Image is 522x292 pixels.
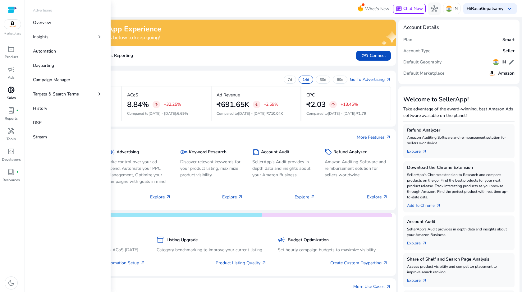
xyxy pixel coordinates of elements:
span: arrow_outward [386,77,391,82]
span: campaign [108,148,115,156]
span: arrow_outward [166,194,171,199]
h5: Account Audit [407,219,511,225]
h2: ₹691.65K [217,100,249,109]
h2: 8.84% [127,100,149,109]
span: What's New [365,3,389,14]
button: linkConnect [356,51,391,61]
p: DSP [33,119,42,126]
span: [DATE] - [DATE] [149,111,176,116]
span: dark_mode [7,279,15,287]
p: Ads [8,75,15,80]
span: ₹710.04K [267,111,283,116]
span: hub [431,5,438,12]
p: Insights [33,34,48,40]
p: Sales [7,95,16,101]
p: +32.25% [164,102,181,107]
span: arrow_outward [383,194,388,199]
h5: Listing Upgrade [167,238,198,243]
p: 7d [288,77,292,82]
span: arrow_outward [386,284,391,289]
span: inventory_2 [7,45,15,53]
button: chatChat Now [393,4,426,14]
span: Chat Now [403,6,423,12]
span: campaign [7,66,15,73]
a: Go To Advertisingarrow_outward [350,76,391,83]
h5: Account Audit [261,150,289,155]
span: handyman [7,127,15,135]
span: keyboard_arrow_down [506,5,513,12]
span: arrow_outward [140,260,145,265]
span: chevron_right [96,91,103,97]
a: Explorearrow_outward [407,146,432,155]
span: [DATE] - [DATE] [328,111,355,116]
span: donut_small [7,86,15,94]
span: chat [396,6,402,12]
span: ₹1.79 [356,111,366,116]
span: arrow_outward [383,260,388,265]
a: Explorearrow_outward [407,275,432,284]
a: Explorearrow_outward [407,238,432,246]
p: Stream [33,134,47,140]
p: +13.45% [341,102,358,107]
img: in.svg [446,6,452,12]
p: IN [453,3,458,14]
span: arrow_outward [436,203,441,208]
p: Compared to : [306,111,386,116]
a: Smart Automation Setup [90,260,145,266]
h5: Account Type [403,49,431,54]
p: Campaign Manager [33,76,70,83]
span: arrow_outward [262,260,267,265]
p: SellerApp's Audit provides in depth data and insights about your Amazon Business. [252,159,315,178]
p: Automation [33,48,56,54]
p: 14d [303,77,309,82]
span: book_4 [7,168,15,176]
span: inventory_2 [157,236,164,243]
span: arrow_outward [422,149,427,154]
a: More Featuresarrow_outward [357,134,391,141]
a: Create Custom Dayparting [330,260,388,266]
h5: Amazon [498,71,515,76]
span: arrow_outward [238,194,243,199]
img: amazon.svg [488,70,496,77]
span: link [361,52,369,59]
h5: Smart [502,37,515,43]
p: Amazon Auditing Software and reimbursement solution for sellers worldwide. [407,135,511,146]
p: Take control over your ad spend, Automate your PPC Management, Optimize your campaigns with goals... [108,159,171,185]
p: SellerApp's Chrome extension to Research and compare products on the go. Find the best products f... [407,172,511,200]
span: summarize [252,148,260,156]
p: ACoS [127,92,138,98]
h5: Download the Chrome Extension [407,165,511,170]
p: 30d [320,77,326,82]
span: arrow_upward [154,102,159,107]
p: History [33,105,47,112]
h2: ₹2.03 [306,100,326,109]
p: Amazon Auditing Software and reimbursement solution for sellers worldwide. [325,159,388,178]
p: Discover relevant keywords for your product listing, maximize product visibility [180,159,243,178]
p: -2.59% [264,102,278,107]
h5: Refund Analyzer [333,150,367,155]
span: 6.69% [177,111,188,116]
h5: Default Marketplace [403,71,445,76]
img: amazon.svg [4,20,21,29]
p: Overview [33,19,51,26]
b: RasuGopalsamy [471,6,503,12]
span: arrow_outward [310,194,315,199]
h5: Plan [403,37,412,43]
span: arrow_outward [422,278,427,283]
h5: IN [501,60,506,65]
p: Explore [222,194,243,200]
span: arrow_outward [386,135,391,140]
a: More Use Casesarrow_outward [353,283,391,290]
span: sell [325,148,332,156]
h5: Share of Shelf and Search Page Analysis [407,257,511,262]
button: hub [428,2,441,15]
p: SellerApp's Audit provides in depth data and insights about your Amazon Business. [407,226,511,238]
span: arrow_outward [422,241,427,246]
a: Add To Chrome [407,200,446,209]
h5: Refund Analyzer [407,128,511,133]
p: Dayparting [33,62,54,69]
h5: Seller [503,49,515,54]
span: Connect [361,52,386,59]
span: [DATE] - [DATE] [238,111,266,116]
span: arrow_downward [254,102,259,107]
